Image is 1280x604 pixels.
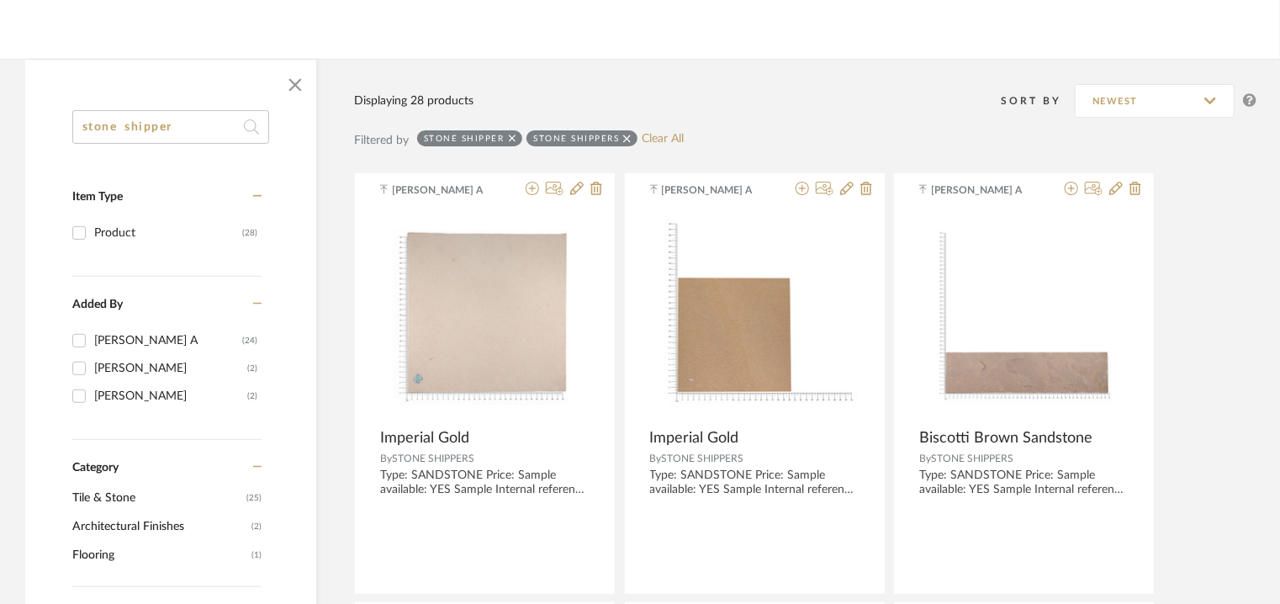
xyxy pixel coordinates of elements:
div: Sort By [1001,93,1075,109]
div: STONE SHIPPERS [533,133,619,144]
div: Type: SANDSTONE Price: Sample available: YES Sample Internal reference number:TS-SN-015-ST Stock ... [650,469,860,497]
div: Type: SANDSTONE Price: Sample available: YES Sample Internal reference number: TS-SN-002-PT Stock... [919,469,1129,497]
span: [PERSON_NAME] A [392,183,498,198]
span: Imperial Gold [380,429,469,448]
span: Flooring [72,541,247,570]
div: (24) [242,327,257,354]
span: Architectural Finishes [72,512,247,541]
span: By [380,453,392,464]
div: Displaying 28 products [354,92,473,110]
span: (1) [251,542,262,569]
div: (2) [247,383,257,410]
div: Product [94,220,242,246]
span: Item Type [72,191,123,203]
div: [PERSON_NAME] A [94,327,242,354]
span: Category [72,461,119,475]
div: (28) [242,220,257,246]
span: By [919,453,931,464]
div: [PERSON_NAME] [94,355,247,382]
span: Added By [72,299,123,310]
span: Biscotti Brown Sandstone [919,429,1092,448]
div: Type: SANDSTONE Price: Sample available: YES Sample Internal reference number: TS-SN-015-MT Stock... [380,469,590,497]
div: 0 [380,209,590,420]
span: STONE SHIPPERS [392,453,474,464]
button: Close [278,68,312,102]
span: By [650,453,662,464]
div: stone shipper [424,133,505,144]
img: Biscotti Brown Sandstone [919,210,1129,420]
div: Filtered by [354,131,409,150]
span: [PERSON_NAME] A [931,183,1037,198]
a: Clear All [642,132,684,146]
span: Imperial Gold [650,429,739,448]
img: Imperial Gold [650,210,860,420]
span: [PERSON_NAME] A [662,183,768,198]
div: [PERSON_NAME] [94,383,247,410]
span: STONE SHIPPERS [931,453,1013,464]
span: STONE SHIPPERS [662,453,744,464]
span: (2) [251,513,262,540]
span: Tile & Stone [72,484,242,512]
span: (25) [246,485,262,511]
div: (2) [247,355,257,382]
img: Imperial Gold [380,210,590,420]
input: Search within 28 results [72,110,269,144]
